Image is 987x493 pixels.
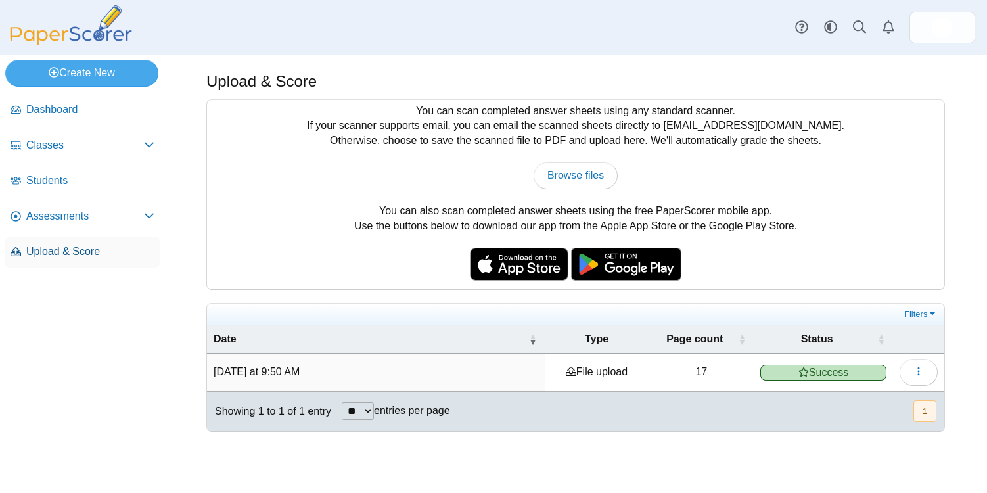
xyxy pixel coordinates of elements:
[913,400,936,422] button: 1
[5,166,160,197] a: Students
[877,325,885,353] span: Status : Activate to sort
[874,13,903,42] a: Alerts
[912,400,936,422] nav: pagination
[26,245,154,259] span: Upload & Score
[5,95,160,126] a: Dashboard
[571,248,681,281] img: google-play-badge.png
[5,36,137,47] a: PaperScorer
[5,237,160,268] a: Upload & Score
[214,366,300,377] time: Aug 25, 2025 at 9:50 AM
[26,209,144,223] span: Assessments
[801,333,833,344] span: Status
[207,100,944,289] div: You can scan completed answer sheets using any standard scanner. If your scanner supports email, ...
[547,170,604,181] span: Browse files
[5,60,158,86] a: Create New
[760,365,886,381] span: Success
[5,130,160,162] a: Classes
[26,174,154,188] span: Students
[901,308,941,321] a: Filters
[214,333,237,344] span: Date
[649,354,754,391] td: 17
[932,17,953,38] span: Casey Shaffer
[545,354,649,391] td: File upload
[26,138,144,153] span: Classes
[207,392,331,431] div: Showing 1 to 1 of 1 entry
[666,333,723,344] span: Page count
[529,325,537,353] span: Date : Activate to remove sorting
[738,325,746,353] span: Page count : Activate to sort
[5,5,137,45] img: PaperScorer
[470,248,568,281] img: apple-store-badge.svg
[534,162,618,189] a: Browse files
[374,405,450,416] label: entries per page
[26,103,154,117] span: Dashboard
[5,201,160,233] a: Assessments
[206,70,317,93] h1: Upload & Score
[909,12,975,43] a: ps.08Dk8HiHb5BR1L0X
[932,17,953,38] img: ps.08Dk8HiHb5BR1L0X
[585,333,608,344] span: Type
